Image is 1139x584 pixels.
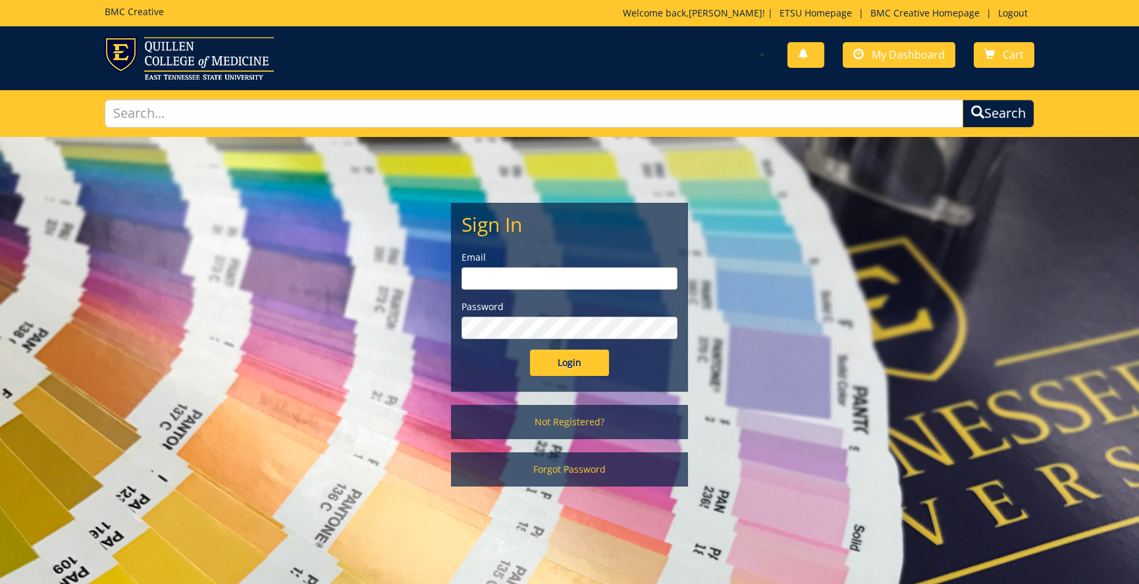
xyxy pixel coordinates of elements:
input: Login [530,350,609,376]
h2: Sign In [462,213,677,235]
a: Logout [992,7,1034,19]
h5: BMC Creative [105,7,164,16]
span: My Dashboard [872,47,945,62]
input: Search... [105,99,963,128]
span: Cart [1003,47,1024,62]
a: BMC Creative Homepage [864,7,986,19]
label: Password [462,300,677,313]
a: Forgot Password [451,452,688,487]
a: Cart [974,42,1034,68]
a: [PERSON_NAME] [689,7,762,19]
a: ETSU Homepage [773,7,859,19]
img: ETSU logo [105,37,274,80]
button: Search [963,99,1034,128]
p: Welcome back, ! | | | [623,7,1034,20]
a: My Dashboard [843,42,955,68]
a: Not Registered? [451,405,688,439]
label: Email [462,251,677,264]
